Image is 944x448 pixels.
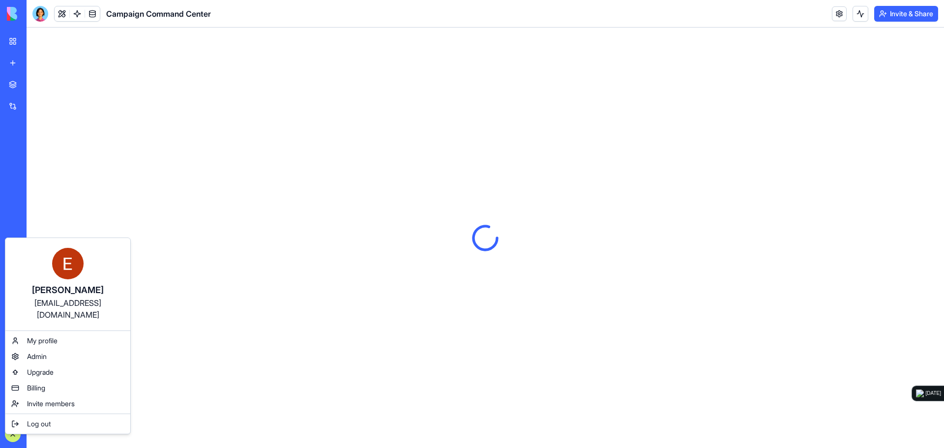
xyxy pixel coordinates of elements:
[52,248,84,279] img: ACg8ocKFnJdMgNeqYT7_RCcLMN4YxrlIs1LBNMQb0qm9Kx_HdWhjfg=s96-c
[27,419,51,429] span: Log out
[7,240,128,329] a: [PERSON_NAME][EMAIL_ADDRESS][DOMAIN_NAME]
[7,349,128,364] a: Admin
[27,383,45,393] span: Billing
[15,283,120,297] div: [PERSON_NAME]
[926,389,941,397] div: [DATE]
[27,336,58,346] span: My profile
[7,380,128,396] a: Billing
[27,352,47,361] span: Admin
[15,297,120,321] div: [EMAIL_ADDRESS][DOMAIN_NAME]
[27,367,54,377] span: Upgrade
[7,333,128,349] a: My profile
[27,399,75,409] span: Invite members
[7,364,128,380] a: Upgrade
[916,389,924,397] img: logo
[7,396,128,412] a: Invite members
